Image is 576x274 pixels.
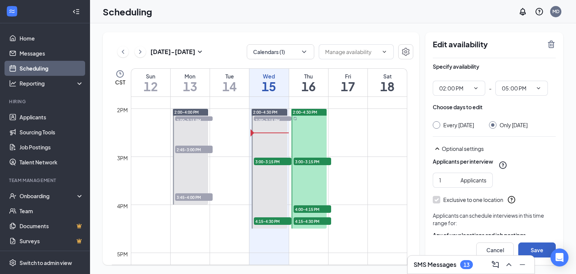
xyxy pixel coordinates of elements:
[175,116,213,124] span: 2:00-2:15 PM
[210,72,249,80] div: Tue
[249,72,288,80] div: Wed
[253,110,277,115] span: 2:00-4:30 PM
[210,69,249,96] a: October 14, 2025
[115,202,129,210] div: 4pm
[19,203,84,218] a: Team
[131,72,170,80] div: Sun
[115,154,129,162] div: 3pm
[293,110,317,115] span: 2:00-4:30 PM
[535,85,541,91] svg: ChevronDown
[550,248,568,266] div: Open Intercom Messenger
[414,260,456,269] h3: SMS Messages
[368,72,407,80] div: Sat
[293,117,297,120] svg: Sync
[19,125,84,140] a: Sourcing Tools
[289,72,328,80] div: Thu
[433,231,556,239] div: Any of your locations and job postings
[518,7,527,16] svg: Notifications
[503,259,515,271] button: ChevronUp
[19,218,84,233] a: DocumentsCrown
[115,69,124,78] svg: Clock
[473,85,479,91] svg: ChevronDown
[433,144,442,153] svg: SmallChevronUp
[9,177,82,184] div: Team Management
[294,217,331,225] span: 4:15-4:30 PM
[135,46,146,57] button: ChevronRight
[289,69,328,96] a: October 16, 2025
[174,110,199,115] span: 2:00-4:00 PM
[433,212,556,227] div: Applicants can schedule interviews in this time range for:
[443,121,474,129] div: Every [DATE]
[476,242,514,257] button: Cancel
[460,176,486,184] div: Applicants
[489,259,501,271] button: ComposeMessage
[433,158,493,165] div: Applicants per interview
[19,140,84,155] a: Job Postings
[247,44,314,59] button: Calendars (1)ChevronDown
[171,72,210,80] div: Mon
[294,158,331,165] span: 3:00-3:15 PM
[19,110,84,125] a: Applicants
[499,121,528,129] div: Only [DATE]
[328,69,367,96] a: October 17, 2025
[171,80,210,93] h1: 13
[115,106,129,114] div: 2pm
[9,259,16,266] svg: Settings
[398,44,413,59] button: Settings
[119,47,127,56] svg: ChevronLeft
[210,80,249,93] h1: 14
[19,61,84,76] a: Scheduling
[289,80,328,93] h1: 16
[254,217,291,225] span: 4:15-4:30 PM
[491,260,500,269] svg: ComposeMessage
[507,195,516,204] svg: QuestionInfo
[19,192,77,200] div: Onboarding
[171,69,210,96] a: October 13, 2025
[9,98,82,105] div: Hiring
[433,63,479,70] div: Specify availability
[8,8,16,15] svg: WorkstreamLogo
[516,259,528,271] button: Minimize
[325,48,378,56] input: Manage availability
[131,80,170,93] h1: 12
[463,262,469,268] div: 13
[552,8,559,15] div: MD
[136,47,144,56] svg: ChevronRight
[328,72,367,80] div: Fri
[381,49,387,55] svg: ChevronDown
[115,78,125,86] span: CST
[19,233,84,248] a: SurveysCrown
[117,46,129,57] button: ChevronLeft
[442,145,556,152] div: Optional settings
[368,69,407,96] a: October 18, 2025
[9,192,16,200] svg: UserCheck
[9,80,16,87] svg: Analysis
[115,250,129,258] div: 5pm
[103,5,152,18] h1: Scheduling
[150,48,195,56] h3: [DATE] - [DATE]
[535,7,544,16] svg: QuestionInfo
[504,260,513,269] svg: ChevronUp
[433,103,483,111] div: Choose days to edit
[19,259,72,266] div: Switch to admin view
[498,161,507,170] svg: QuestionInfo
[518,242,556,257] button: Save
[254,158,291,165] span: 3:00-3:15 PM
[19,46,84,61] a: Messages
[547,40,556,49] svg: TrashOutline
[433,81,556,96] div: -
[249,69,288,96] a: October 15, 2025
[433,40,542,49] h2: Edit availability
[443,196,503,203] div: Exclusive to one location
[368,80,407,93] h1: 18
[195,47,204,56] svg: SmallChevronDown
[300,48,308,56] svg: ChevronDown
[254,116,291,124] span: 2:00-2:15 PM
[518,260,527,269] svg: Minimize
[175,146,213,153] span: 2:45-3:00 PM
[19,80,84,87] div: Reporting
[294,205,331,213] span: 4:00-4:15 PM
[328,80,367,93] h1: 17
[433,144,556,153] div: Optional settings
